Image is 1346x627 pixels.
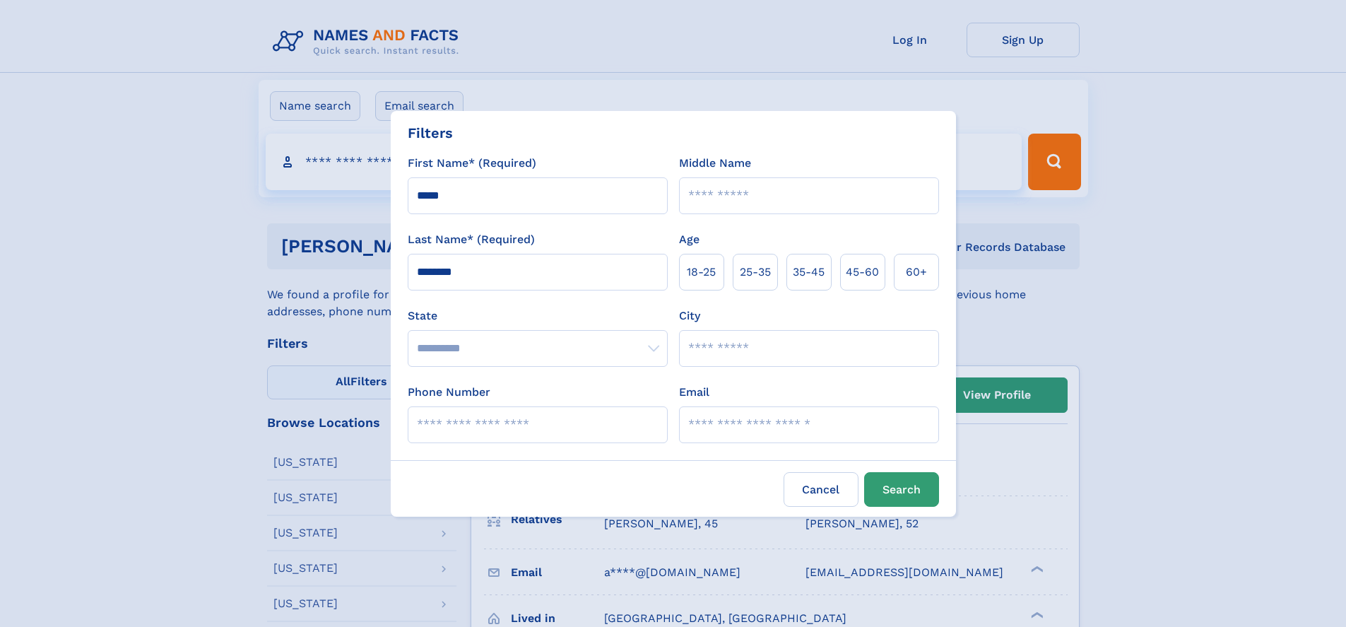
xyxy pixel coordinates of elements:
[408,122,453,143] div: Filters
[679,384,709,401] label: Email
[846,264,879,281] span: 45‑60
[679,307,700,324] label: City
[408,231,535,248] label: Last Name* (Required)
[408,384,490,401] label: Phone Number
[408,155,536,172] label: First Name* (Required)
[679,231,699,248] label: Age
[408,307,668,324] label: State
[679,155,751,172] label: Middle Name
[864,472,939,507] button: Search
[740,264,771,281] span: 25‑35
[906,264,927,281] span: 60+
[784,472,858,507] label: Cancel
[687,264,716,281] span: 18‑25
[793,264,825,281] span: 35‑45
